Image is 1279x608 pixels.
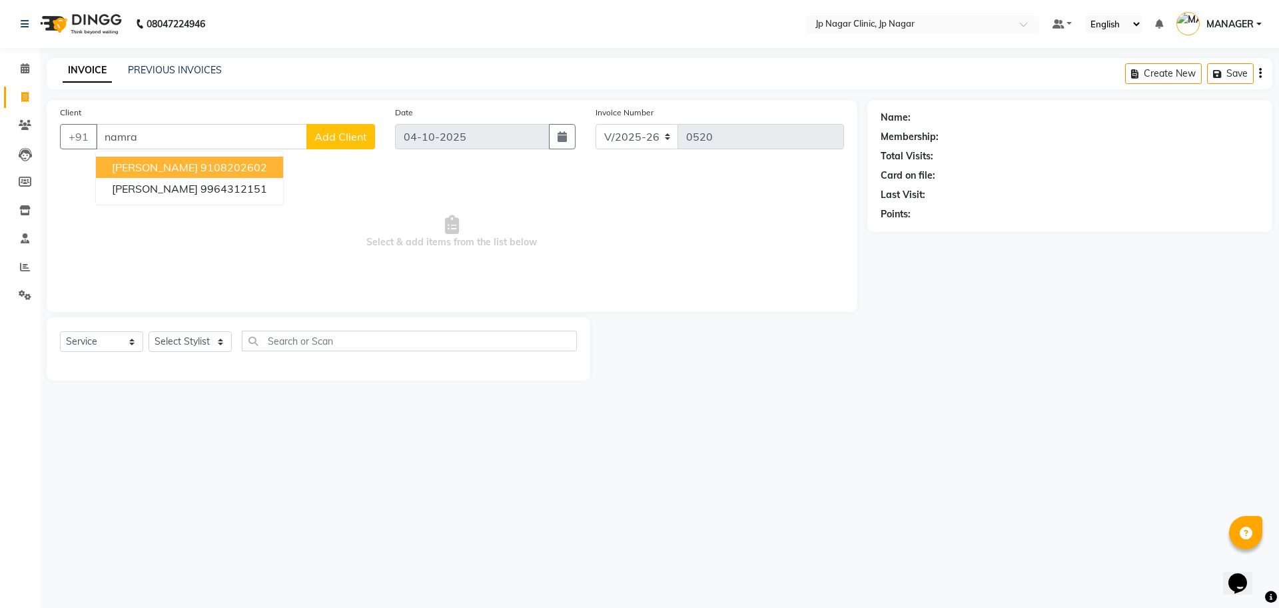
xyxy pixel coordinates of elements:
button: +91 [60,124,97,149]
input: Search or Scan [242,331,577,351]
button: Save [1207,63,1254,84]
div: Membership: [881,130,939,144]
b: 08047224946 [147,5,205,43]
a: PREVIOUS INVOICES [128,64,222,76]
img: MANAGER [1176,12,1200,35]
div: Points: [881,207,911,221]
div: Card on file: [881,169,935,183]
span: MANAGER [1206,17,1254,31]
ngb-highlight: 9108202602 [201,161,267,174]
label: Invoice Number [596,107,653,119]
input: Search by Name/Mobile/Email/Code [96,124,307,149]
iframe: chat widget [1223,555,1266,595]
button: Create New [1125,63,1202,84]
div: Last Visit: [881,188,925,202]
div: Name: [881,111,911,125]
img: logo [34,5,125,43]
div: Total Visits: [881,149,933,163]
label: Client [60,107,81,119]
button: Add Client [306,124,375,149]
a: INVOICE [63,59,112,83]
span: Add Client [314,130,367,143]
span: [PERSON_NAME] [112,182,198,195]
span: [PERSON_NAME] [112,161,198,174]
span: Select & add items from the list below [60,165,844,299]
ngb-highlight: 9964312151 [201,182,267,195]
label: Date [395,107,413,119]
